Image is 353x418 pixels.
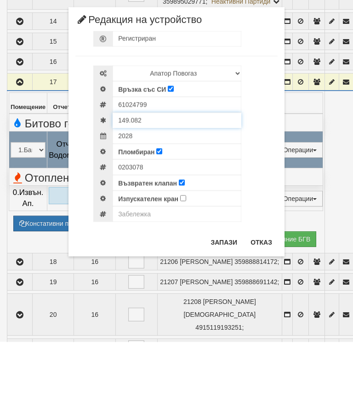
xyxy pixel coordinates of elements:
input: Връзка със СИ [168,162,174,168]
button: Отказ [245,311,278,326]
input: Метрологична годност [113,204,241,220]
span: Редакция на устройство [75,90,202,107]
input: Забележка [113,282,241,298]
label: Пломбиран [118,223,154,233]
button: Запази [205,311,243,326]
label: Изпускателен кран [118,270,178,280]
span: Регистриран [118,111,156,118]
label: Възвратен клапан [118,255,177,264]
input: Пломбиран [156,224,162,230]
input: Текущо показание [113,189,241,204]
input: Сериен номер [113,173,241,189]
input: Номер на Холендрова гайка [113,235,241,251]
select: Марка и Модел [113,142,241,157]
label: Връзка със СИ [118,161,166,170]
input: Изпускателен кран [180,271,186,277]
input: Възвратен клапан [179,256,185,262]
